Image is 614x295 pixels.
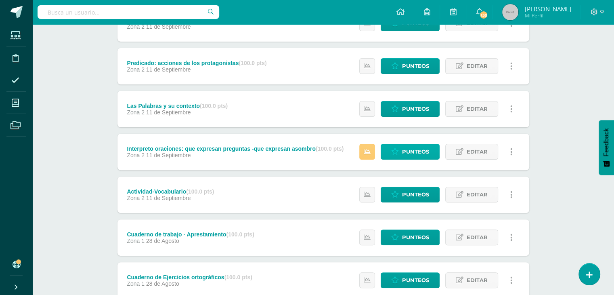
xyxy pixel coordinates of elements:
strong: (100.0 pts) [226,231,254,238]
span: 11 de Septiembre [146,195,191,201]
div: Actividad-Vocabulario [127,188,214,195]
span: Zona 2 [127,109,145,116]
span: Feedback [603,128,610,156]
a: Punteos [381,230,440,245]
span: 28 de Agosto [146,238,179,244]
span: Zona 2 [127,66,145,73]
strong: (100.0 pts) [239,60,266,66]
span: Editar [467,230,488,245]
span: Zona 2 [127,152,145,158]
span: Punteos [402,101,429,116]
div: Interpreto oraciones: que expresan preguntas -que expresan asombro [127,145,344,152]
span: Zona 2 [127,23,145,30]
span: 28 de Agosto [146,280,179,287]
span: Editar [467,273,488,288]
img: 45x45 [502,4,518,20]
a: Punteos [381,144,440,160]
div: Cuaderno de Ejercicios ortográficos [127,274,252,280]
span: Editar [467,187,488,202]
input: Busca un usuario... [38,5,219,19]
span: Zona 1 [127,238,145,244]
div: Las Palabras y su contexto [127,103,228,109]
strong: (100.0 pts) [186,188,214,195]
span: 11 de Septiembre [146,66,191,73]
strong: (100.0 pts) [200,103,228,109]
span: Zona 1 [127,280,145,287]
a: Punteos [381,272,440,288]
span: Editar [467,101,488,116]
span: 11 de Septiembre [146,152,191,158]
span: Editar [467,59,488,74]
span: Punteos [402,273,429,288]
span: [PERSON_NAME] [524,5,571,13]
span: Punteos [402,187,429,202]
span: Editar [467,144,488,159]
div: Cuaderno de trabajo - Aprestamiento [127,231,254,238]
span: Mi Perfil [524,12,571,19]
button: Feedback - Mostrar encuesta [599,120,614,175]
span: Punteos [402,144,429,159]
div: Predicado: acciones de los protagonistas [127,60,266,66]
span: 11 de Septiembre [146,23,191,30]
span: Punteos [402,59,429,74]
strong: (100.0 pts) [316,145,344,152]
span: 11 de Septiembre [146,109,191,116]
span: Zona 2 [127,195,145,201]
span: 139 [479,11,488,19]
a: Punteos [381,101,440,117]
a: Punteos [381,58,440,74]
strong: (100.0 pts) [224,274,252,280]
a: Punteos [381,187,440,202]
span: Punteos [402,230,429,245]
